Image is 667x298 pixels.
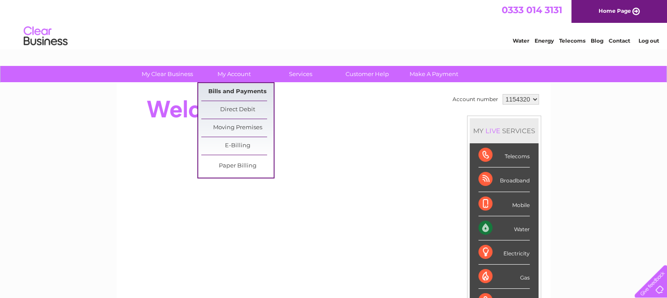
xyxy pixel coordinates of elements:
a: My Account [198,66,270,82]
div: MY SERVICES [470,118,539,143]
div: Water [478,216,530,240]
div: LIVE [484,127,502,135]
a: My Clear Business [131,66,203,82]
a: Log out [638,37,659,44]
a: Services [264,66,337,82]
div: Clear Business is a trading name of Verastar Limited (registered in [GEOGRAPHIC_DATA] No. 3667643... [127,5,541,43]
a: E-Billing [201,137,274,155]
a: Bills and Payments [201,83,274,101]
a: Telecoms [559,37,585,44]
a: Contact [609,37,630,44]
a: Customer Help [331,66,403,82]
a: Make A Payment [398,66,470,82]
a: Direct Debit [201,101,274,119]
div: Telecoms [478,143,530,167]
a: 0333 014 3131 [502,4,562,15]
a: Paper Billing [201,157,274,175]
div: Broadband [478,167,530,192]
a: Moving Premises [201,119,274,137]
td: Account number [450,92,500,107]
img: logo.png [23,23,68,50]
a: Blog [591,37,603,44]
a: Energy [535,37,554,44]
div: Gas [478,265,530,289]
a: Water [513,37,529,44]
div: Electricity [478,240,530,265]
div: Mobile [478,192,530,216]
